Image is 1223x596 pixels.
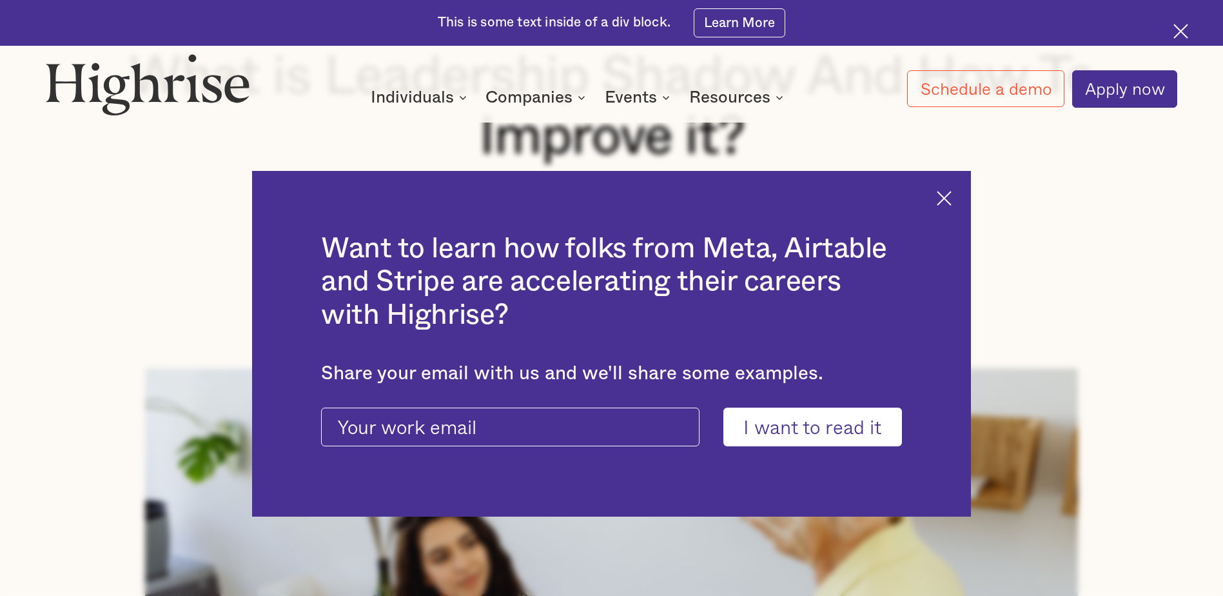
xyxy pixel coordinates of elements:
div: Individuals [371,90,454,105]
input: Your work email [321,408,700,446]
div: Events [605,90,657,105]
a: Schedule a demo [907,70,1064,107]
input: I want to read it [723,408,902,446]
img: Cross icon [937,191,952,206]
div: This is some text inside of a div block. [438,14,670,32]
div: Share your email with us and we'll share some examples. [321,363,902,385]
img: Cross icon [1173,24,1188,39]
div: Events [605,90,674,105]
img: Highrise logo [46,54,250,115]
h2: Want to learn how folks from Meta, Airtable and Stripe are accelerating their careers with Highrise? [321,232,902,332]
div: Companies [485,90,589,105]
a: Apply now [1072,70,1177,108]
div: Resources [689,90,770,105]
a: Learn More [694,8,786,37]
div: Companies [485,90,572,105]
div: Individuals [371,90,471,105]
div: Resources [689,90,787,105]
form: current-ascender-blog-article-modal-form [321,408,902,446]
